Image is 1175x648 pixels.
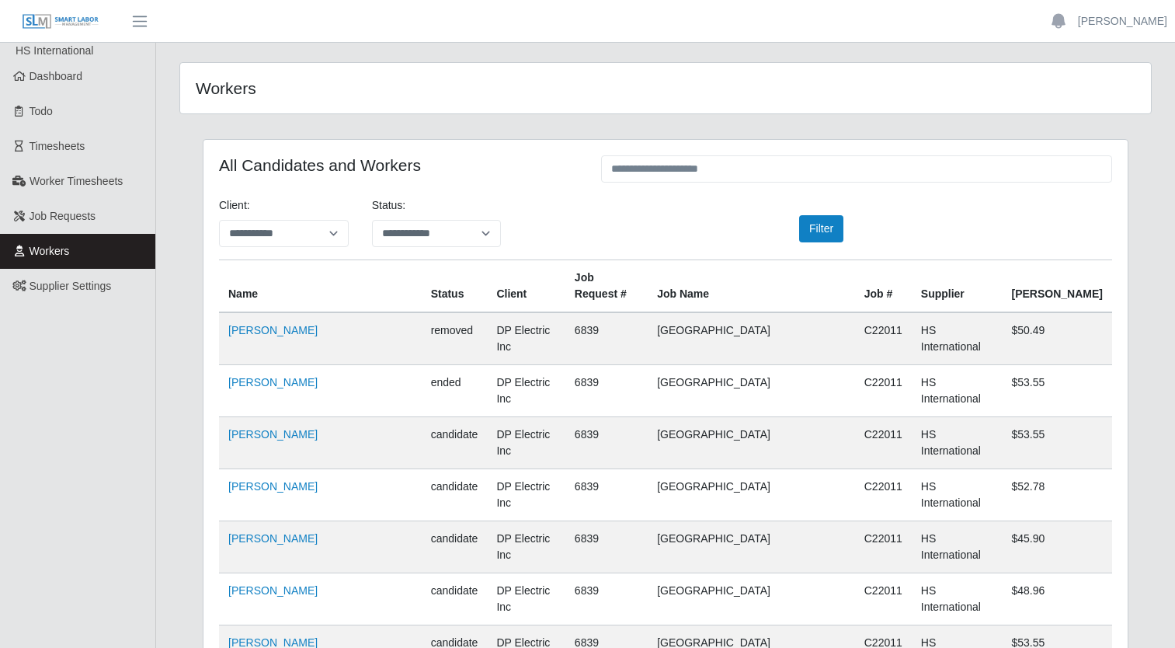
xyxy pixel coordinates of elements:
td: 6839 [565,521,648,573]
td: candidate [422,417,488,469]
td: DP Electric Inc [487,573,565,625]
td: [GEOGRAPHIC_DATA] [648,469,855,521]
th: Job Request # [565,260,648,313]
img: SLM Logo [22,13,99,30]
td: C22011 [855,469,912,521]
td: DP Electric Inc [487,417,565,469]
td: $48.96 [1002,573,1112,625]
td: 6839 [565,312,648,365]
label: Client: [219,197,250,214]
td: C22011 [855,573,912,625]
th: Client [487,260,565,313]
span: Worker Timesheets [30,175,123,187]
td: HS International [912,469,1003,521]
td: $53.55 [1002,365,1112,417]
th: Supplier [912,260,1003,313]
td: $53.55 [1002,417,1112,469]
span: Job Requests [30,210,96,222]
a: [PERSON_NAME] [228,428,318,441]
td: 6839 [565,573,648,625]
td: HS International [912,365,1003,417]
th: [PERSON_NAME] [1002,260,1112,313]
td: DP Electric Inc [487,312,565,365]
td: HS International [912,573,1003,625]
td: C22011 [855,365,912,417]
td: 6839 [565,417,648,469]
td: HS International [912,521,1003,573]
span: HS International [16,44,93,57]
td: $52.78 [1002,469,1112,521]
td: C22011 [855,312,912,365]
span: Dashboard [30,70,83,82]
td: $45.90 [1002,521,1112,573]
td: [GEOGRAPHIC_DATA] [648,573,855,625]
label: Status: [372,197,406,214]
td: removed [422,312,488,365]
td: ended [422,365,488,417]
td: DP Electric Inc [487,521,565,573]
button: Filter [799,215,843,242]
span: Timesheets [30,140,85,152]
span: Workers [30,245,70,257]
td: [GEOGRAPHIC_DATA] [648,365,855,417]
th: Name [219,260,422,313]
td: 6839 [565,469,648,521]
span: Supplier Settings [30,280,112,292]
h4: All Candidates and Workers [219,155,578,175]
th: Job # [855,260,912,313]
td: [GEOGRAPHIC_DATA] [648,521,855,573]
td: HS International [912,312,1003,365]
th: Job Name [648,260,855,313]
td: $50.49 [1002,312,1112,365]
td: 6839 [565,365,648,417]
td: DP Electric Inc [487,365,565,417]
th: Status [422,260,488,313]
td: [GEOGRAPHIC_DATA] [648,417,855,469]
td: HS International [912,417,1003,469]
td: candidate [422,469,488,521]
a: [PERSON_NAME] [228,584,318,597]
a: [PERSON_NAME] [1078,13,1167,30]
td: [GEOGRAPHIC_DATA] [648,312,855,365]
a: [PERSON_NAME] [228,324,318,336]
td: DP Electric Inc [487,469,565,521]
td: candidate [422,573,488,625]
a: [PERSON_NAME] [228,532,318,545]
td: C22011 [855,521,912,573]
td: candidate [422,521,488,573]
span: Todo [30,105,53,117]
td: C22011 [855,417,912,469]
h4: Workers [196,78,574,98]
a: [PERSON_NAME] [228,376,318,388]
a: [PERSON_NAME] [228,480,318,493]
